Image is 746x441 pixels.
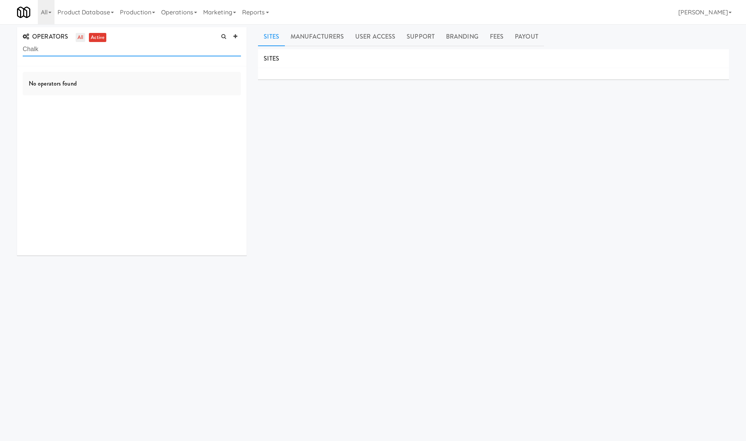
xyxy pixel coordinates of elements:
[509,27,544,46] a: Payout
[23,42,241,56] input: Search Operator
[89,33,106,42] a: active
[440,27,484,46] a: Branding
[285,27,350,46] a: Manufacturers
[17,6,30,19] img: Micromart
[401,27,440,46] a: Support
[264,54,279,63] span: SITES
[350,27,401,46] a: User Access
[23,72,241,95] div: No operators found
[76,33,85,42] a: all
[484,27,509,46] a: Fees
[258,27,285,46] a: Sites
[23,32,68,41] span: OPERATORS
